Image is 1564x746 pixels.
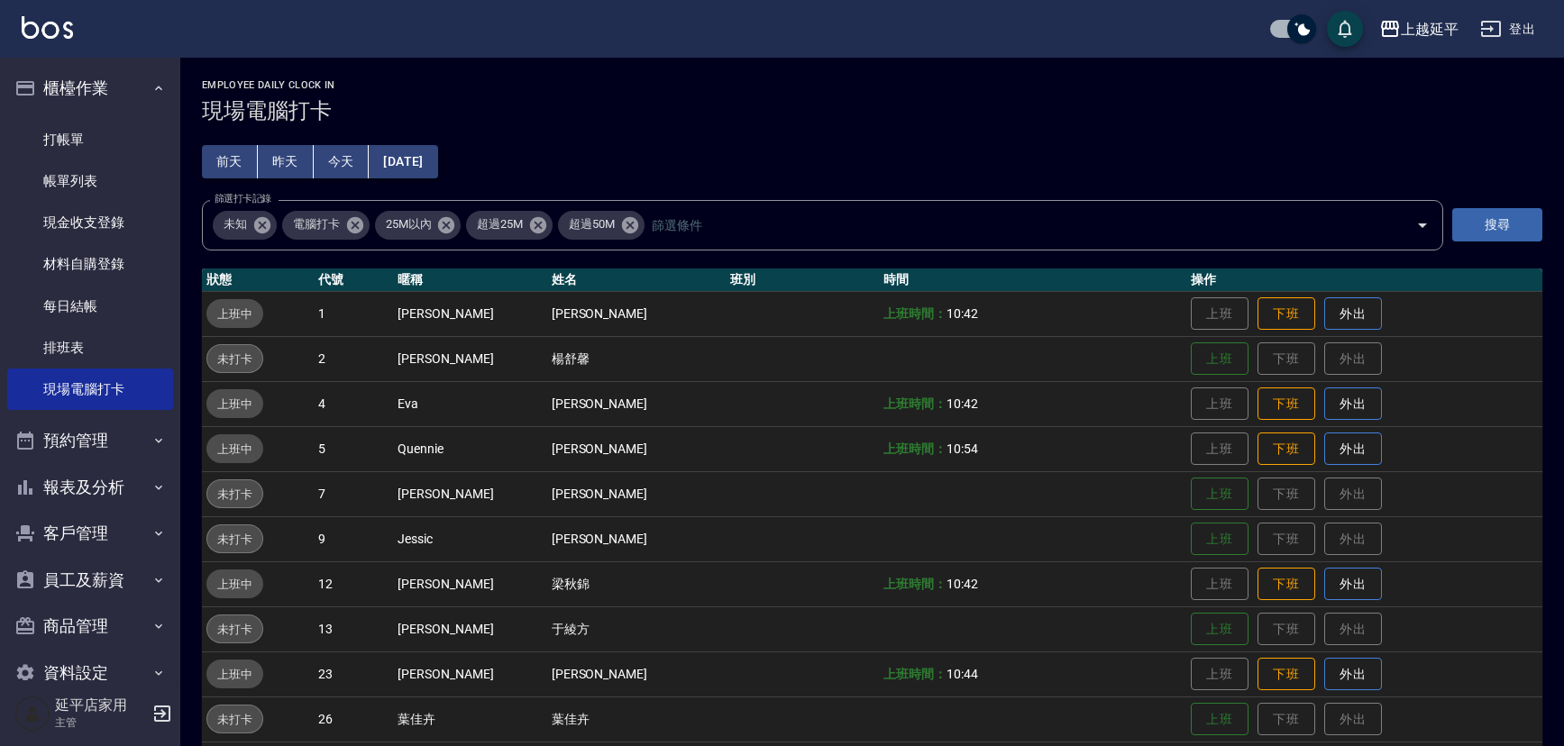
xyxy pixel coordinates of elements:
[14,696,50,732] img: Person
[1372,11,1466,48] button: 上越延平
[547,426,726,471] td: [PERSON_NAME]
[314,696,393,741] td: 26
[1191,703,1248,736] button: 上班
[282,215,351,233] span: 電腦打卡
[375,215,443,233] span: 25M以內
[202,79,1542,91] h2: Employee Daily Clock In
[947,441,978,456] span: 10:54
[206,665,263,684] span: 上班中
[55,696,147,714] h5: 延平店家用
[883,667,947,681] b: 上班時間：
[375,211,462,240] div: 25M以內
[547,516,726,561] td: [PERSON_NAME]
[947,577,978,591] span: 10:42
[393,381,546,426] td: Eva
[1191,342,1248,376] button: 上班
[314,426,393,471] td: 5
[466,211,553,240] div: 超過25M
[202,98,1542,123] h3: 現場電腦打卡
[883,577,947,591] b: 上班時間：
[1258,568,1315,601] button: 下班
[7,510,173,557] button: 客戶管理
[207,485,262,504] span: 未打卡
[1258,387,1315,421] button: 下班
[206,305,263,323] span: 上班中
[314,606,393,651] td: 13
[1401,18,1459,41] div: 上越延平
[7,65,173,112] button: 櫃檯作業
[883,306,947,321] b: 上班時間：
[393,471,546,516] td: [PERSON_NAME]
[314,291,393,336] td: 1
[466,215,534,233] span: 超過25M
[726,268,879,292] th: 班別
[7,417,173,464] button: 預約管理
[1408,211,1437,240] button: Open
[558,211,645,240] div: 超過50M
[55,714,147,731] p: 主管
[314,381,393,426] td: 4
[7,327,173,368] a: 排班表
[314,471,393,516] td: 7
[1324,568,1382,601] button: 外出
[7,557,173,604] button: 員工及薪資
[393,426,546,471] td: Quennie
[393,561,546,606] td: [PERSON_NAME]
[947,396,978,411] span: 10:42
[7,368,173,410] a: 現場電腦打卡
[947,306,978,321] span: 10:42
[1324,658,1382,691] button: 外出
[7,464,173,511] button: 報表及分析
[393,651,546,696] td: [PERSON_NAME]
[1473,13,1542,46] button: 登出
[314,516,393,561] td: 9
[1186,268,1542,292] th: 操作
[207,710,262,729] span: 未打卡
[7,603,173,650] button: 商品管理
[883,441,947,456] b: 上班時間：
[1258,658,1315,691] button: 下班
[547,336,726,381] td: 楊舒馨
[1258,297,1315,331] button: 下班
[369,145,437,178] button: [DATE]
[393,606,546,651] td: [PERSON_NAME]
[1327,11,1363,47] button: save
[207,350,262,368] span: 未打卡
[206,395,263,414] span: 上班中
[547,696,726,741] td: 葉佳卉
[393,696,546,741] td: 葉佳卉
[647,209,1385,241] input: 篩選條件
[7,202,173,243] a: 現金收支登錄
[879,268,1186,292] th: 時間
[393,516,546,561] td: Jessic
[206,575,263,594] span: 上班中
[207,620,262,639] span: 未打卡
[314,561,393,606] td: 12
[1324,387,1382,421] button: 外出
[1452,208,1542,241] button: 搜尋
[393,336,546,381] td: [PERSON_NAME]
[947,667,978,681] span: 10:44
[393,268,546,292] th: 暱稱
[202,145,258,178] button: 前天
[1191,523,1248,556] button: 上班
[213,211,277,240] div: 未知
[7,160,173,202] a: 帳單列表
[1324,432,1382,466] button: 外出
[215,192,271,205] label: 篩選打卡記錄
[547,561,726,606] td: 梁秋錦
[547,606,726,651] td: 于綾方
[1258,432,1315,466] button: 下班
[207,530,262,549] span: 未打卡
[7,650,173,696] button: 資料設定
[558,215,626,233] span: 超過50M
[314,145,370,178] button: 今天
[258,145,314,178] button: 昨天
[1191,478,1248,511] button: 上班
[547,381,726,426] td: [PERSON_NAME]
[547,291,726,336] td: [PERSON_NAME]
[22,16,73,39] img: Logo
[206,440,263,459] span: 上班中
[547,268,726,292] th: 姓名
[547,471,726,516] td: [PERSON_NAME]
